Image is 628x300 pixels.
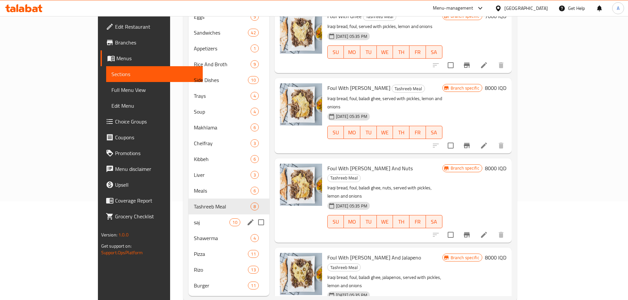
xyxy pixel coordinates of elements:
[327,273,442,290] p: Iraqi bread, foul, baladi ghee, jalapenos, served with pickles, lemon and onions
[189,246,269,262] div: Pizza11
[251,123,259,131] div: items
[363,128,374,137] span: TU
[251,109,258,115] span: 4
[433,4,473,12] div: Menu-management
[504,5,548,12] div: [GEOGRAPHIC_DATA]
[617,5,619,12] span: A
[194,108,251,116] span: Soup
[101,19,203,35] a: Edit Restaurant
[194,13,251,21] span: Eggs
[189,278,269,293] div: Burger11
[189,88,269,104] div: Trays4
[409,45,426,59] button: FR
[333,113,370,120] span: [DATE] 05:35 PM
[119,231,129,239] span: 1.0.0
[248,283,258,289] span: 11
[115,181,197,189] span: Upsell
[189,167,269,183] div: Liver3
[194,76,248,84] div: Side Dishes
[189,135,269,151] div: Chelfray3
[189,230,269,246] div: Shawerma4
[115,149,197,157] span: Promotions
[189,72,269,88] div: Side Dishes10
[485,83,506,93] h6: 8000 IQD
[251,61,258,68] span: 9
[327,215,344,228] button: SU
[115,133,197,141] span: Coupons
[194,203,251,210] span: Tashreeb Meal
[194,250,248,258] div: Pizza
[101,50,203,66] a: Menus
[194,187,251,195] span: Meals
[111,86,197,94] span: Full Menu View
[248,29,258,37] div: items
[485,164,506,173] h6: 8000 IQD
[194,218,230,226] span: saj
[409,126,426,139] button: FR
[194,282,248,289] div: Burger
[189,25,269,41] div: Sandwiches42
[251,203,259,210] div: items
[229,218,240,226] div: items
[346,128,358,137] span: MO
[194,60,251,68] div: Rice And Broth
[251,92,259,100] div: items
[101,161,203,177] a: Menu disclaimer
[189,262,269,278] div: Rizo13
[115,23,197,31] span: Edit Restaurant
[377,126,393,139] button: WE
[101,145,203,161] a: Promotions
[251,14,258,20] span: 9
[379,47,391,57] span: WE
[251,188,258,194] span: 6
[194,171,251,179] div: Liver
[493,227,509,243] button: delete
[251,13,259,21] div: items
[251,172,258,178] span: 3
[363,13,396,20] span: Tashreeb Meal
[327,174,361,182] div: Tashreeb Meal
[429,128,440,137] span: SA
[327,126,344,139] button: SU
[248,266,258,274] div: items
[327,253,421,262] span: Foul With [PERSON_NAME] And Jalapeno
[459,57,475,73] button: Branch-specific-item
[194,234,251,242] div: Shawerma
[194,29,248,37] span: Sandwiches
[448,255,482,261] span: Branch specific
[101,208,203,224] a: Grocery Checklist
[360,45,377,59] button: TU
[248,250,258,258] div: items
[115,39,197,46] span: Branches
[360,215,377,228] button: TU
[101,129,203,145] a: Coupons
[363,217,374,227] span: TU
[412,128,423,137] span: FR
[393,126,409,139] button: TH
[251,93,258,99] span: 4
[194,266,248,274] div: Rizo
[426,215,442,228] button: SA
[248,267,258,273] span: 13
[444,228,458,242] span: Select to update
[189,104,269,120] div: Soup4
[429,47,440,57] span: SA
[251,108,259,116] div: items
[194,44,251,52] span: Appetizers
[360,126,377,139] button: TU
[116,54,197,62] span: Menus
[194,155,251,163] span: Kibbeh
[251,139,259,147] div: items
[280,164,322,206] img: Foul With Baladi Ghee And Nuts
[377,45,393,59] button: WE
[396,47,407,57] span: TH
[248,251,258,257] span: 11
[251,124,258,131] span: 6
[251,234,259,242] div: items
[485,12,506,21] h6: 7000 IQD
[248,77,258,83] span: 10
[101,114,203,129] a: Choice Groups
